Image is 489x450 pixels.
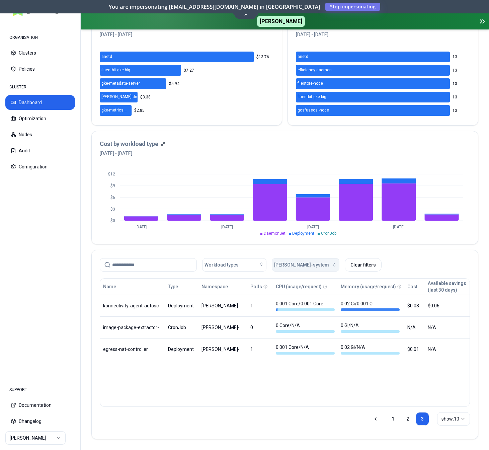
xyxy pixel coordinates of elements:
tspan: [DATE] [307,225,319,229]
div: CLUSTER [5,80,75,94]
tspan: $9 [110,183,115,188]
button: Pods [250,280,262,293]
button: Configuration [5,159,75,174]
button: Audit [5,143,75,158]
div: 0 [250,324,270,331]
button: Nodes [5,127,75,142]
div: CronJob [168,324,195,331]
tspan: [DATE] [136,225,147,229]
button: CPU (usage/request) [276,280,322,293]
div: 1 [250,346,270,353]
span: [PERSON_NAME]-system [274,261,329,268]
a: 2 [401,412,414,426]
button: Policies [5,62,75,76]
tspan: $6 [110,195,115,200]
button: Documentation [5,398,75,412]
tspan: $0 [110,218,115,223]
a: 3 [416,412,429,426]
div: 0.001 Core / 0.001 Core [276,300,335,311]
div: $0.06 [428,302,467,309]
div: ORGANISATION [5,31,75,44]
div: kube-system [201,346,244,353]
button: Memory (usage/request) [341,280,396,293]
div: $0.01 [407,346,422,353]
tspan: [DATE] [393,225,405,229]
div: 0 Core / N/A [276,322,335,333]
p: [DATE] - [DATE] [296,31,470,38]
div: image-package-extractor-cleanup [103,324,162,331]
button: Namespace [201,280,228,293]
tspan: $12 [108,172,115,176]
div: 0.02 Gi / N/A [341,344,400,355]
a: 1 [386,412,400,426]
button: Optimization [5,111,75,126]
button: Available savings(last 30 days) [428,280,466,293]
div: 0.001 Core / N/A [276,344,335,355]
div: kube-system [201,302,244,309]
button: Cost [407,280,417,293]
button: Type [168,280,178,293]
div: Deployment [168,346,195,353]
div: N/A [407,324,422,331]
button: Changelog [5,414,75,429]
span: CronJob [321,231,336,236]
button: [PERSON_NAME]-system [272,258,339,272]
div: 0 Gi / N/A [341,322,400,333]
span: [DATE] - [DATE] [100,150,165,157]
span: Workload types [205,261,239,268]
div: egress-nat-controller [103,346,162,353]
div: $0.08 [407,302,422,309]
nav: pagination [386,412,429,426]
tspan: $3 [110,207,115,212]
span: [PERSON_NAME] [257,16,305,27]
span: Deployment [292,231,314,236]
button: Clear filters [345,258,382,272]
button: Name [103,280,116,293]
span: DaemonSet [264,231,286,236]
tspan: [DATE] [221,225,233,229]
div: N/A [428,346,467,353]
button: Dashboard [5,95,75,110]
p: [DATE] - [DATE] [100,31,274,38]
div: konnectivity-agent-autoscaler [103,302,162,309]
div: SUPPORT [5,383,75,396]
h3: Cost by workload type [100,139,158,149]
div: 1 [250,302,270,309]
div: Deployment [168,302,195,309]
button: Workload types [202,258,266,272]
div: 0.02 Gi / 0.001 Gi [341,300,400,311]
div: kube-system [201,324,244,331]
div: N/A [428,324,467,331]
button: Clusters [5,46,75,60]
